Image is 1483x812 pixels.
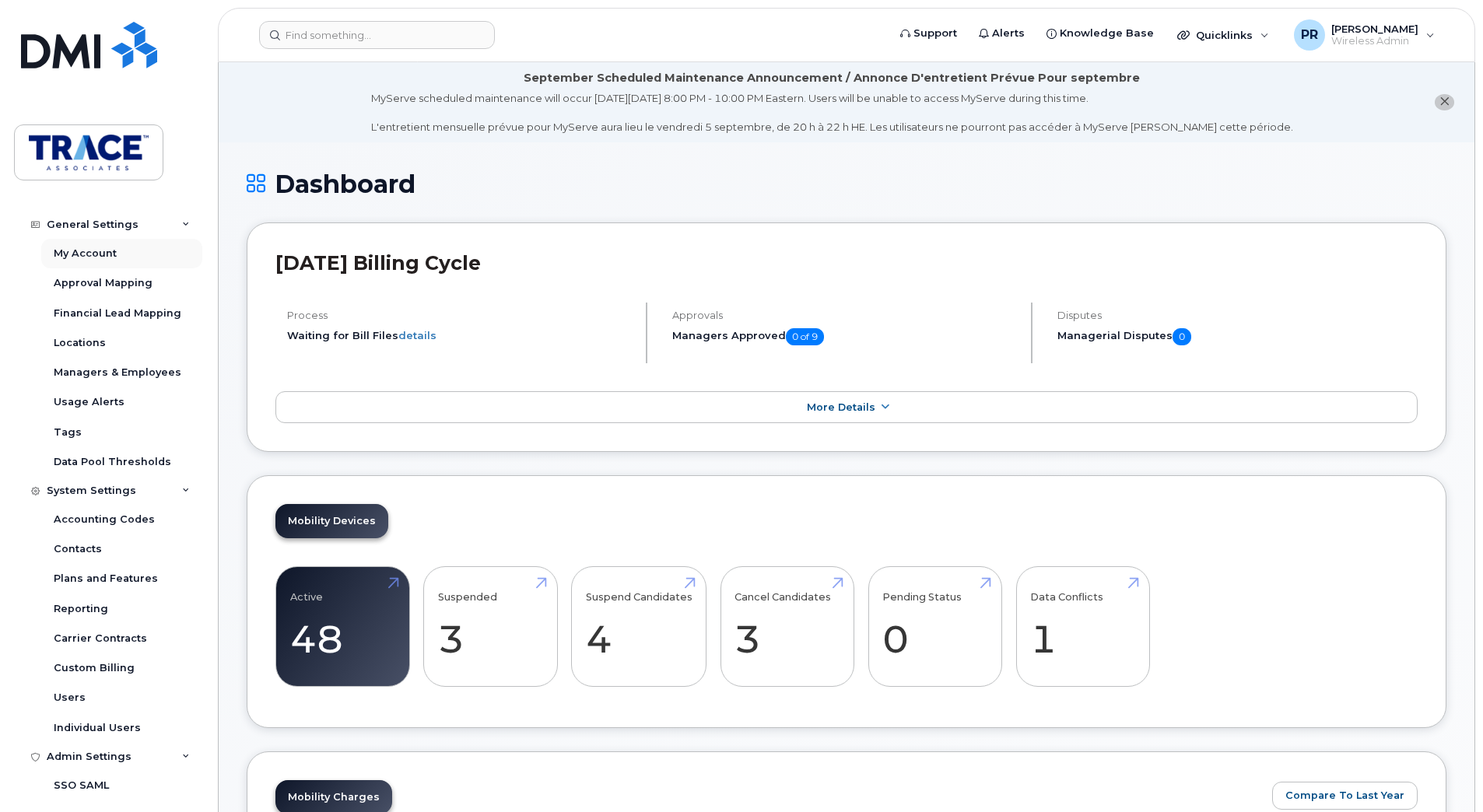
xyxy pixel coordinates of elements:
[1272,782,1418,810] button: Compare To Last Year
[1057,310,1418,321] h4: Disputes
[287,310,633,321] h4: Process
[586,576,692,678] a: Suspend Candidates 4
[672,328,1018,345] h5: Managers Approved
[275,504,388,538] a: Mobility Devices
[1173,328,1191,345] span: 0
[287,328,633,343] li: Waiting for Bill Files
[807,401,875,413] span: More Details
[438,576,543,678] a: Suspended 3
[524,70,1140,86] div: September Scheduled Maintenance Announcement / Annonce D'entretient Prévue Pour septembre
[734,576,840,678] a: Cancel Candidates 3
[1285,788,1404,803] span: Compare To Last Year
[290,576,395,678] a: Active 48
[398,329,436,341] a: details
[371,91,1293,135] div: MyServe scheduled maintenance will occur [DATE][DATE] 8:00 PM - 10:00 PM Eastern. Users will be u...
[1435,94,1454,110] button: close notification
[275,251,1418,275] h2: [DATE] Billing Cycle
[882,576,987,678] a: Pending Status 0
[786,328,824,345] span: 0 of 9
[1057,328,1418,345] h5: Managerial Disputes
[1030,576,1135,678] a: Data Conflicts 1
[672,310,1018,321] h4: Approvals
[247,170,1446,198] h1: Dashboard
